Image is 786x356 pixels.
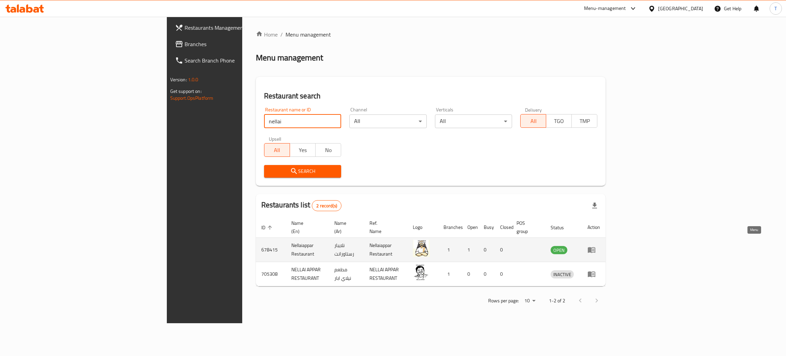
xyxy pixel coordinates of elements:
[264,165,341,178] button: Search
[185,40,293,48] span: Branches
[462,262,478,286] td: 0
[438,238,462,262] td: 1
[170,94,214,102] a: Support.OpsPlatform
[185,56,293,65] span: Search Branch Phone
[170,52,298,69] a: Search Branch Phone
[413,264,430,281] img: NELLAI APPAR RESTAURANT
[170,75,187,84] span: Version:
[582,217,606,238] th: Action
[312,200,341,211] div: Total records count
[269,136,281,141] label: Upsell
[574,116,595,126] span: TMP
[525,107,542,112] label: Delivery
[291,219,321,235] span: Name (En)
[318,145,338,155] span: No
[522,296,538,306] div: Rows per page:
[438,217,462,238] th: Branches
[261,200,341,211] h2: Restaurants list
[658,5,703,12] div: [GEOGRAPHIC_DATA]
[264,143,290,157] button: All
[551,223,573,232] span: Status
[478,217,495,238] th: Busy
[571,114,597,128] button: TMP
[369,219,399,235] span: Ref. Name
[315,143,341,157] button: No
[364,262,407,286] td: NELLAI APPAR RESTAURANT
[551,246,567,254] span: OPEN
[462,217,478,238] th: Open
[774,5,777,12] span: T
[488,297,519,305] p: Rows per page:
[407,217,438,238] th: Logo
[516,219,537,235] span: POS group
[587,270,600,278] div: Menu
[264,91,598,101] h2: Restaurant search
[349,114,426,128] div: All
[270,167,336,176] span: Search
[478,262,495,286] td: 0
[329,262,364,286] td: مطعم نيلاي ابار
[413,240,430,257] img: Nellaiappar Restaurant
[584,4,626,13] div: Menu-management
[286,238,329,262] td: Nellaiappar Restaurant
[495,262,511,286] td: 0
[520,114,546,128] button: All
[523,116,543,126] span: All
[264,114,341,128] input: Search for restaurant name or ID..
[293,145,313,155] span: Yes
[334,219,356,235] span: Name (Ar)
[170,19,298,36] a: Restaurants Management
[185,24,293,32] span: Restaurants Management
[462,238,478,262] td: 1
[312,203,341,209] span: 2 record(s)
[170,87,202,96] span: Get support on:
[478,238,495,262] td: 0
[551,271,574,278] span: INACTIVE
[256,52,323,63] h2: Menu management
[188,75,199,84] span: 1.0.0
[364,238,407,262] td: Nellaiappar Restaurant
[267,145,287,155] span: All
[586,197,603,214] div: Export file
[438,262,462,286] td: 1
[170,36,298,52] a: Branches
[549,297,565,305] p: 1-2 of 2
[549,116,569,126] span: TGO
[435,114,512,128] div: All
[286,30,331,39] span: Menu management
[495,238,511,262] td: 0
[329,238,364,262] td: نلايبار رستاورانت
[256,30,606,39] nav: breadcrumb
[290,143,316,157] button: Yes
[256,217,606,286] table: enhanced table
[546,114,572,128] button: TGO
[286,262,329,286] td: NELLAI APPAR RESTAURANT
[261,223,274,232] span: ID
[495,217,511,238] th: Closed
